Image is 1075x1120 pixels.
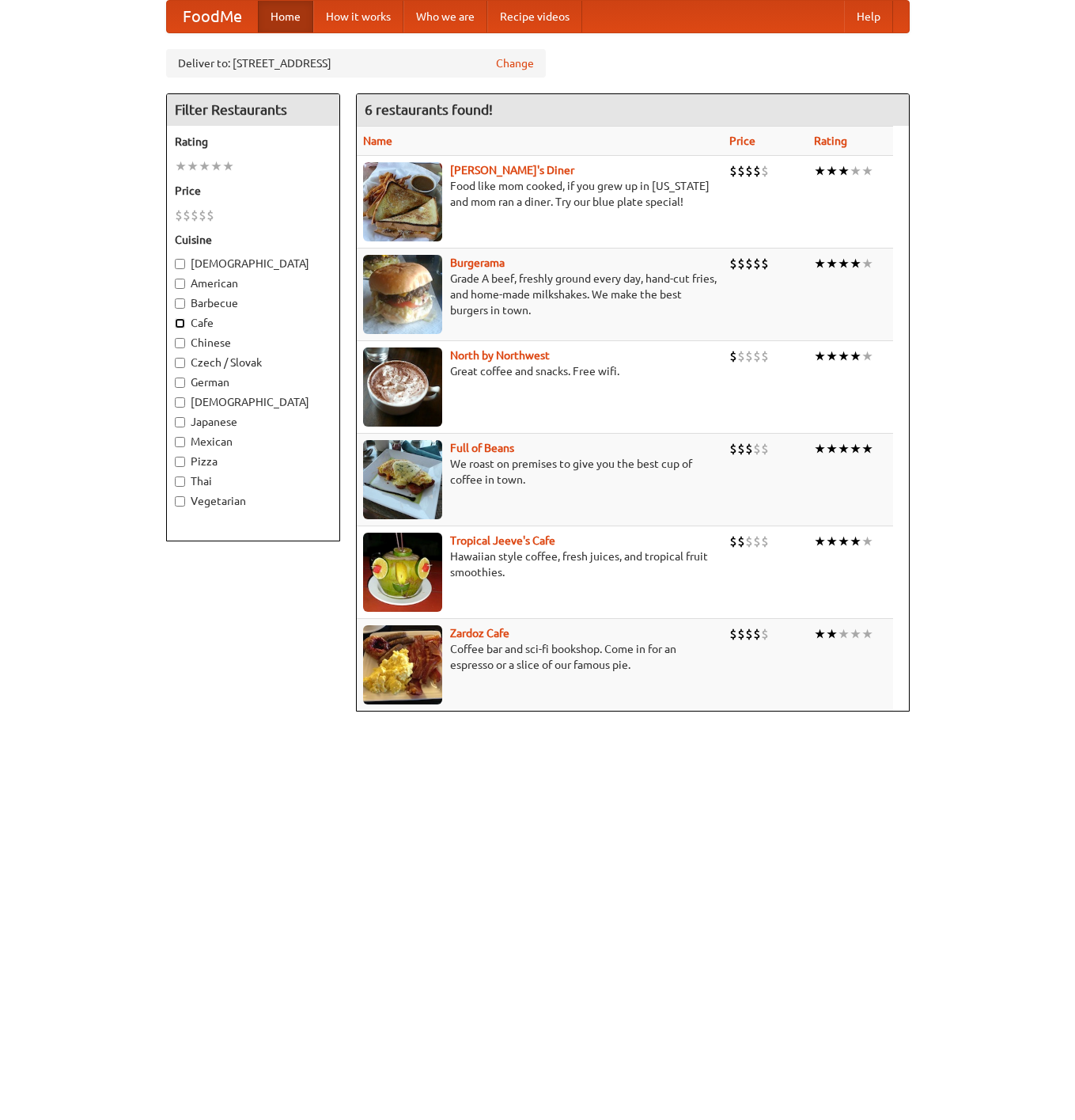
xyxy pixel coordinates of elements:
[175,259,185,269] input: [DEMOGRAPHIC_DATA]
[175,232,331,248] h5: Cuisine
[175,394,331,410] label: [DEMOGRAPHIC_DATA]
[761,162,769,180] li: $
[753,255,761,272] li: $
[729,440,737,457] li: $
[167,94,339,126] h4: Filter Restaurants
[745,625,753,643] li: $
[450,164,574,177] a: [PERSON_NAME]'s Diner
[191,207,199,224] li: $
[737,347,745,365] li: $
[850,533,861,550] li: ★
[363,549,717,580] p: Hawaiian style coffee, fresh juices, and tropical fruit smoothies.
[761,440,769,457] li: $
[761,533,769,550] li: $
[487,1,582,32] a: Recipe videos
[861,162,873,180] li: ★
[814,162,826,180] li: ★
[166,49,546,78] div: Deliver to: [STREET_ADDRESS]
[363,135,392,147] a: Name
[175,256,331,271] label: [DEMOGRAPHIC_DATA]
[363,347,442,427] img: north.jpg
[729,625,737,643] li: $
[175,454,331,469] label: Pizza
[258,1,313,32] a: Home
[838,440,850,457] li: ★
[167,1,258,32] a: FoodMe
[737,162,745,180] li: $
[175,134,331,150] h5: Rating
[363,641,717,673] p: Coffee bar and sci-fi bookshop. Come in for an espresso or a slice of our famous pie.
[363,440,442,519] img: beans.jpg
[175,457,185,467] input: Pizza
[838,255,850,272] li: ★
[175,207,183,224] li: $
[450,627,509,640] a: Zardoz Cafe
[850,440,861,457] li: ★
[175,374,331,390] label: German
[826,162,838,180] li: ★
[861,347,873,365] li: ★
[729,162,737,180] li: $
[861,533,873,550] li: ★
[826,347,838,365] li: ★
[861,255,873,272] li: ★
[753,162,761,180] li: $
[175,279,185,289] input: American
[175,315,331,331] label: Cafe
[313,1,403,32] a: How it works
[450,256,505,269] a: Burgerama
[175,496,185,507] input: Vegetarian
[814,625,826,643] li: ★
[761,625,769,643] li: $
[175,493,331,509] label: Vegetarian
[450,534,555,547] a: Tropical Jeeve's Cafe
[175,158,187,175] li: ★
[826,440,838,457] li: ★
[175,318,185,328] input: Cafe
[363,533,442,612] img: jeeves.jpg
[761,347,769,365] li: $
[745,347,753,365] li: $
[183,207,191,224] li: $
[861,625,873,643] li: ★
[403,1,487,32] a: Who we are
[753,347,761,365] li: $
[175,295,331,311] label: Barbecue
[814,135,847,147] a: Rating
[175,298,185,309] input: Barbecue
[450,349,550,362] a: North by Northwest
[363,178,717,210] p: Food like mom cooked, if you grew up in [US_STATE] and mom ran a diner. Try our blue plate special!
[745,162,753,180] li: $
[175,338,185,348] input: Chinese
[814,533,826,550] li: ★
[450,442,514,454] a: Full of Beans
[175,275,331,291] label: American
[210,158,222,175] li: ★
[826,533,838,550] li: ★
[753,440,761,457] li: $
[175,355,331,370] label: Czech / Slovak
[175,358,185,368] input: Czech / Slovak
[729,255,737,272] li: $
[175,417,185,427] input: Japanese
[838,625,850,643] li: ★
[363,271,717,318] p: Grade A beef, freshly ground every day, hand-cut fries, and home-made milkshakes. We make the bes...
[745,533,753,550] li: $
[363,363,717,379] p: Great coffee and snacks. Free wifi.
[363,456,717,488] p: We roast on premises to give you the best cup of coffee in town.
[850,347,861,365] li: ★
[814,347,826,365] li: ★
[175,437,185,447] input: Mexican
[363,162,442,241] img: sallys.jpg
[365,102,493,117] ng-pluralize: 6 restaurants found!
[737,625,745,643] li: $
[175,434,331,450] label: Mexican
[199,207,206,224] li: $
[175,473,331,489] label: Thai
[206,207,214,224] li: $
